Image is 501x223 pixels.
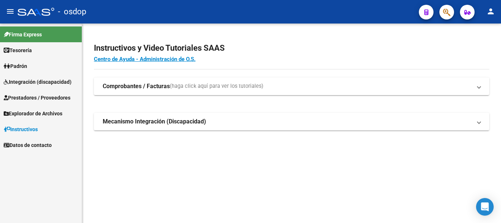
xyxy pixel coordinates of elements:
[94,113,489,130] mat-expansion-panel-header: Mecanismo Integración (Discapacidad)
[170,82,263,90] span: (haga click aquí para ver los tutoriales)
[94,56,195,62] a: Centro de Ayuda - Administración de O.S.
[486,7,495,16] mat-icon: person
[4,125,38,133] span: Instructivos
[4,94,70,102] span: Prestadores / Proveedores
[103,118,206,126] strong: Mecanismo Integración (Discapacidad)
[4,30,42,39] span: Firma Express
[4,141,52,149] span: Datos de contacto
[103,82,170,90] strong: Comprobantes / Facturas
[58,4,86,20] span: - osdop
[4,62,27,70] span: Padrón
[94,78,489,95] mat-expansion-panel-header: Comprobantes / Facturas(haga click aquí para ver los tutoriales)
[476,198,494,216] div: Open Intercom Messenger
[6,7,15,16] mat-icon: menu
[94,41,489,55] h2: Instructivos y Video Tutoriales SAAS
[4,78,72,86] span: Integración (discapacidad)
[4,46,32,54] span: Tesorería
[4,109,62,118] span: Explorador de Archivos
